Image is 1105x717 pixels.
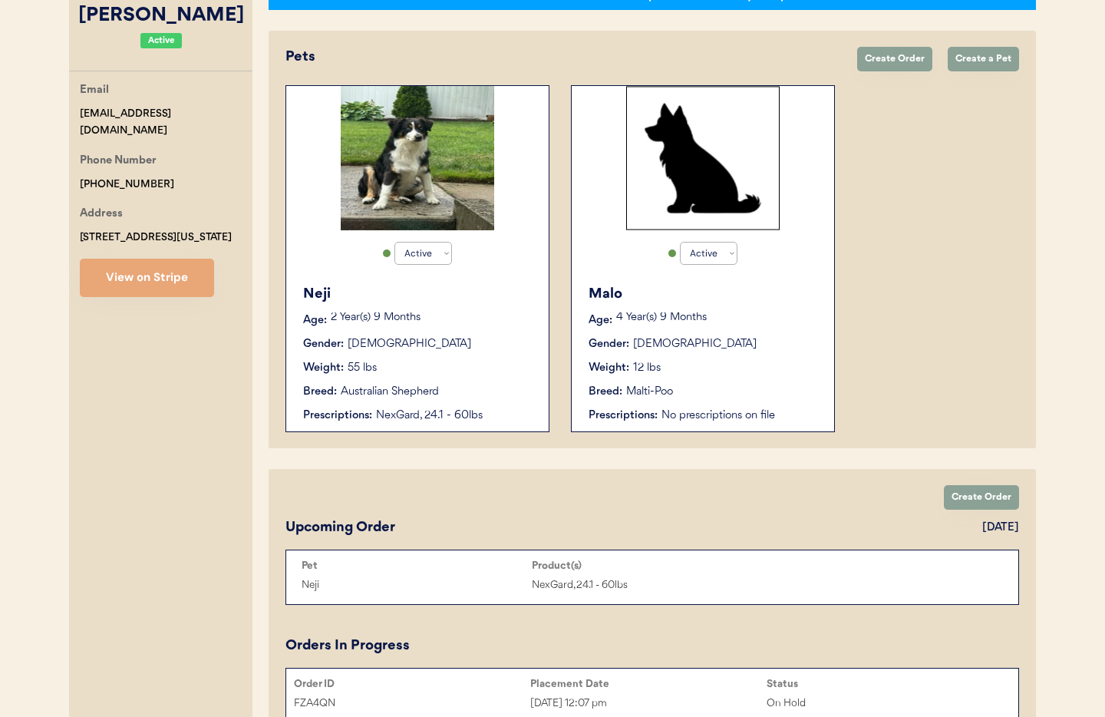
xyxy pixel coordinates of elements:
[302,577,532,594] div: Neji
[532,560,762,572] div: Product(s)
[661,408,819,424] div: No prescriptions on file
[331,312,533,323] p: 2 Year(s) 9 Months
[633,336,757,352] div: [DEMOGRAPHIC_DATA]
[80,176,174,193] div: [PHONE_NUMBER]
[589,336,629,352] div: Gender:
[303,312,327,329] div: Age:
[80,105,252,140] div: [EMAIL_ADDRESS][DOMAIN_NAME]
[626,384,673,400] div: Malti-Poo
[589,384,622,400] div: Breed:
[80,205,123,224] div: Address
[626,86,780,230] img: Rectangle%2029.svg
[303,384,337,400] div: Breed:
[341,86,494,230] img: IMG_7055.jpeg
[589,408,658,424] div: Prescriptions:
[767,678,1003,690] div: Status
[589,360,629,376] div: Weight:
[857,47,932,71] button: Create Order
[303,284,533,305] div: Neji
[285,47,842,68] div: Pets
[530,695,767,712] div: [DATE] 12:07 pm
[303,408,372,424] div: Prescriptions:
[767,695,1003,712] div: On Hold
[69,2,252,31] div: [PERSON_NAME]
[294,678,530,690] div: Order ID
[303,360,344,376] div: Weight:
[633,360,661,376] div: 12 lbs
[348,336,471,352] div: [DEMOGRAPHIC_DATA]
[530,678,767,690] div: Placement Date
[303,336,344,352] div: Gender:
[341,384,439,400] div: Australian Shepherd
[80,259,214,297] button: View on Stripe
[348,360,377,376] div: 55 lbs
[944,485,1019,510] button: Create Order
[80,229,232,246] div: [STREET_ADDRESS][US_STATE]
[285,517,395,538] div: Upcoming Order
[589,284,819,305] div: Malo
[376,408,533,424] div: NexGard, 24.1 - 60lbs
[302,560,532,572] div: Pet
[285,636,410,656] div: Orders In Progress
[589,312,612,329] div: Age:
[80,81,109,101] div: Email
[616,312,819,323] p: 4 Year(s) 9 Months
[982,520,1019,536] div: [DATE]
[294,695,530,712] div: FZA4QN
[948,47,1019,71] button: Create a Pet
[80,152,157,171] div: Phone Number
[532,577,762,594] div: NexGard, 24.1 - 60lbs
